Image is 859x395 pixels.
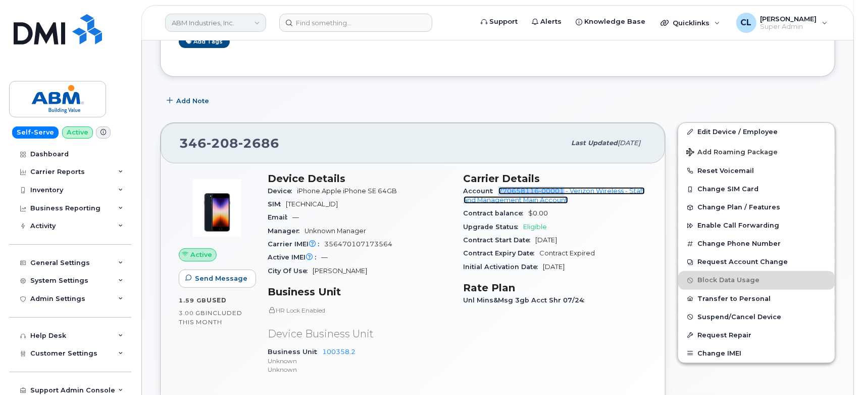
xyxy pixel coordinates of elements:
[322,348,356,356] a: 100358.2
[729,13,835,33] div: Carl Larrison
[268,213,292,221] span: Email
[179,309,242,326] span: included this month
[540,17,562,27] span: Alerts
[525,12,569,32] a: Alerts
[529,209,548,217] span: $0.00
[268,227,305,235] span: Manager
[489,17,518,27] span: Support
[305,227,366,235] span: Unknown Manager
[678,198,835,216] button: Change Plan / Features
[697,222,779,230] span: Enable Call Forwarding
[540,249,595,257] span: Contract Expired
[268,357,451,365] p: Unknown
[464,187,645,204] a: 770658116-00001 - Verizon Wireless - Staff and Management Main Account
[464,282,647,294] h3: Rate Plan
[179,35,230,48] a: Add tags
[324,240,392,248] span: 356470107173564
[268,187,297,195] span: Device
[464,187,498,195] span: Account
[190,250,212,259] span: Active
[543,263,565,271] span: [DATE]
[297,187,397,195] span: iPhone Apple iPhone SE 64GB
[761,23,817,31] span: Super Admin
[268,327,451,341] p: Device Business Unit
[286,200,338,208] span: [TECHNICAL_ID]
[524,223,547,231] span: Eligible
[179,136,279,151] span: 346
[268,306,451,315] p: HR Lock Enabled
[279,14,432,32] input: Find something...
[678,290,835,308] button: Transfer to Personal
[678,235,835,253] button: Change Phone Number
[761,15,817,23] span: [PERSON_NAME]
[268,172,451,185] h3: Device Details
[268,267,313,275] span: City Of Use
[464,236,536,244] span: Contract Start Date
[571,139,618,147] span: Last updated
[569,12,652,32] a: Knowledge Base
[697,313,781,321] span: Suspend/Cancel Device
[160,92,218,110] button: Add Note
[292,213,299,221] span: —
[686,148,778,158] span: Add Roaming Package
[678,253,835,271] button: Request Account Change
[474,12,525,32] a: Support
[165,14,266,32] a: ABM Industries, Inc.
[268,200,286,208] span: SIM
[678,216,835,235] button: Enable Call Forwarding
[176,96,209,106] span: Add Note
[678,308,835,326] button: Suspend/Cancel Device
[653,13,727,33] div: Quicklinks
[464,263,543,271] span: Initial Activation Date
[464,296,590,304] span: Unl Mins&Msg 3gb Acct Shr 07/24
[268,286,451,298] h3: Business Unit
[678,271,835,289] button: Block Data Usage
[321,253,328,261] span: —
[697,204,780,211] span: Change Plan / Features
[678,180,835,198] button: Change SIM Card
[207,136,238,151] span: 208
[464,209,529,217] span: Contract balance
[536,236,558,244] span: [DATE]
[464,223,524,231] span: Upgrade Status
[678,326,835,344] button: Request Repair
[584,17,645,27] span: Knowledge Base
[268,365,451,374] p: Unknown
[678,162,835,180] button: Reset Voicemail
[678,344,835,363] button: Change IMEI
[207,296,227,304] span: used
[268,348,322,356] span: Business Unit
[313,267,367,275] span: [PERSON_NAME]
[673,19,710,27] span: Quicklinks
[678,123,835,141] a: Edit Device / Employee
[464,172,647,185] h3: Carrier Details
[179,310,206,317] span: 3.00 GB
[464,249,540,257] span: Contract Expiry Date
[268,240,324,248] span: Carrier IMEI
[238,136,279,151] span: 2686
[187,178,247,238] img: image20231002-3703462-10zne2t.jpeg
[179,270,256,288] button: Send Message
[678,141,835,162] button: Add Roaming Package
[618,139,640,147] span: [DATE]
[268,253,321,261] span: Active IMEI
[179,297,207,304] span: 1.59 GB
[195,274,247,283] span: Send Message
[741,17,752,29] span: CL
